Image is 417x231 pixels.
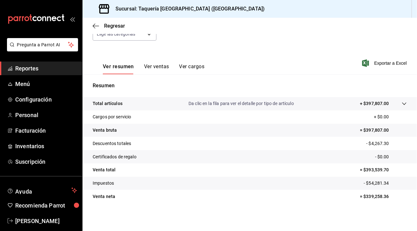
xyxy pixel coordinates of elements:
span: Ayuda [15,187,69,194]
p: - $4,267.30 [367,140,407,147]
button: Ver ventas [144,63,169,74]
span: Facturación [15,126,77,135]
span: Elige las categorías [97,31,136,37]
p: Total artículos [93,100,122,107]
p: Impuestos [93,180,114,187]
button: Ver cargos [179,63,205,74]
p: = $339,258.36 [360,193,407,200]
button: Exportar a Excel [363,59,407,67]
p: Venta neta [93,193,115,200]
span: [PERSON_NAME] [15,217,77,225]
p: Da clic en la fila para ver el detalle por tipo de artículo [189,100,294,107]
p: + $0.00 [374,114,407,120]
button: open_drawer_menu [70,16,75,22]
span: Personal [15,111,77,119]
span: Regresar [104,23,125,29]
p: Venta total [93,167,116,173]
p: = $393,539.70 [360,167,407,173]
button: Ver resumen [103,63,134,74]
p: - $0.00 [375,154,407,160]
p: = $397,807.00 [360,127,407,134]
span: Inventarios [15,142,77,150]
p: Descuentos totales [93,140,131,147]
h3: Sucursal: Taquería [GEOGRAPHIC_DATA] ([GEOGRAPHIC_DATA]) [110,5,265,13]
p: + $397,807.00 [360,100,389,107]
p: Resumen [93,82,407,89]
span: Menú [15,80,77,88]
span: Suscripción [15,157,77,166]
p: Certificados de regalo [93,154,136,160]
span: Pregunta a Parrot AI [17,42,68,48]
p: Venta bruta [93,127,117,134]
span: Reportes [15,64,77,73]
p: - $54,281.34 [364,180,407,187]
button: Pregunta a Parrot AI [7,38,78,51]
span: Configuración [15,95,77,104]
div: navigation tabs [103,63,204,74]
p: Cargos por servicio [93,114,131,120]
button: Regresar [93,23,125,29]
a: Pregunta a Parrot AI [4,46,78,53]
span: Recomienda Parrot [15,201,77,210]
